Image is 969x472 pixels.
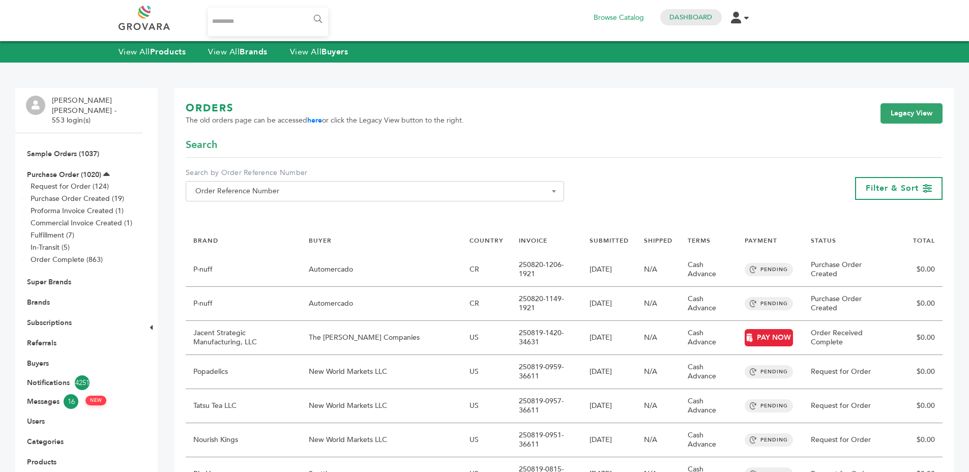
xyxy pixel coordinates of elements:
a: Legacy View [880,103,943,124]
a: PAY NOW [745,329,793,346]
input: Search... [208,8,329,36]
td: US [462,321,511,355]
a: Fulfillment (7) [31,230,74,240]
td: Cash Advance [680,321,737,355]
a: In-Transit (5) [31,243,70,252]
a: View AllProducts [119,46,186,57]
td: 250820-1149-1921 [511,287,582,321]
td: US [462,389,511,423]
span: NEW [85,396,106,405]
span: PENDING [745,365,793,378]
td: Purchase Order Created [803,287,891,321]
td: CR [462,287,511,321]
span: Order Reference Number [186,181,564,201]
td: [DATE] [582,389,636,423]
a: SHIPPED [644,237,672,245]
span: Filter & Sort [866,183,919,194]
a: PAYMENT [745,237,777,245]
a: INVOICE [519,237,547,245]
td: N/A [636,389,680,423]
td: Request for Order [803,389,891,423]
a: Dashboard [669,13,712,22]
td: New World Markets LLC [301,423,462,457]
td: Cash Advance [680,389,737,423]
td: Cash Advance [680,423,737,457]
td: CR [462,253,511,287]
td: [DATE] [582,253,636,287]
span: 4251 [75,375,90,390]
a: Users [27,417,45,426]
td: N/A [636,321,680,355]
a: View AllBuyers [290,46,348,57]
a: SUBMITTED [590,237,629,245]
a: Super Brands [27,277,71,287]
td: US [462,355,511,389]
td: Cash Advance [680,253,737,287]
td: [DATE] [582,321,636,355]
a: Commercial Invoice Created (1) [31,218,132,228]
td: [DATE] [582,423,636,457]
a: BUYER [309,237,332,245]
a: Products [27,457,56,467]
span: PENDING [745,297,793,310]
a: Sample Orders (1037) [27,149,99,159]
td: Order Received Complete [803,321,891,355]
td: US [462,423,511,457]
td: N/A [636,253,680,287]
td: Purchase Order Created [803,253,891,287]
img: profile.png [26,96,45,115]
a: Notifications4251 [27,375,131,390]
td: Cash Advance [680,287,737,321]
a: Request for Order (124) [31,182,109,191]
a: Proforma Invoice Created (1) [31,206,124,216]
td: N/A [636,423,680,457]
a: Purchase Order (1020) [27,170,101,180]
td: P-nuff [186,287,301,321]
td: Jacent Strategic Manufacturing, LLC [186,321,301,355]
span: PENDING [745,433,793,447]
td: Automercado [301,253,462,287]
span: Search [186,138,217,152]
td: 250819-0957-36611 [511,389,582,423]
td: N/A [636,287,680,321]
span: Order Reference Number [191,184,559,198]
a: BRAND [193,237,218,245]
a: Order Complete (863) [31,255,103,264]
td: Popadelics [186,355,301,389]
td: 250820-1206-1921 [511,253,582,287]
a: Brands [27,298,50,307]
a: Purchase Order Created (19) [31,194,124,203]
span: 16 [64,394,78,409]
td: 250819-0959-36611 [511,355,582,389]
td: Request for Order [803,423,891,457]
a: COUNTRY [469,237,504,245]
a: Subscriptions [27,318,72,328]
a: TOTAL [913,237,935,245]
a: STATUS [811,237,836,245]
td: 250819-1420-34631 [511,321,582,355]
td: P-nuff [186,253,301,287]
td: Nourish Kings [186,423,301,457]
a: Categories [27,437,64,447]
td: $0.00 [891,321,943,355]
a: Referrals [27,338,56,348]
strong: Buyers [321,46,348,57]
a: Buyers [27,359,49,368]
h1: ORDERS [186,101,464,115]
td: $0.00 [891,253,943,287]
td: [DATE] [582,355,636,389]
a: TERMS [688,237,711,245]
td: 250819-0951-36611 [511,423,582,457]
td: $0.00 [891,355,943,389]
a: View AllBrands [208,46,268,57]
td: Tatsu Tea LLC [186,389,301,423]
strong: Products [150,46,186,57]
span: The old orders page can be accessed or click the Legacy View button to the right. [186,115,464,126]
td: [DATE] [582,287,636,321]
li: [PERSON_NAME] [PERSON_NAME] - 553 login(s) [52,96,140,126]
td: New World Markets LLC [301,355,462,389]
td: Automercado [301,287,462,321]
td: Request for Order [803,355,891,389]
span: PENDING [745,399,793,412]
span: PENDING [745,263,793,276]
